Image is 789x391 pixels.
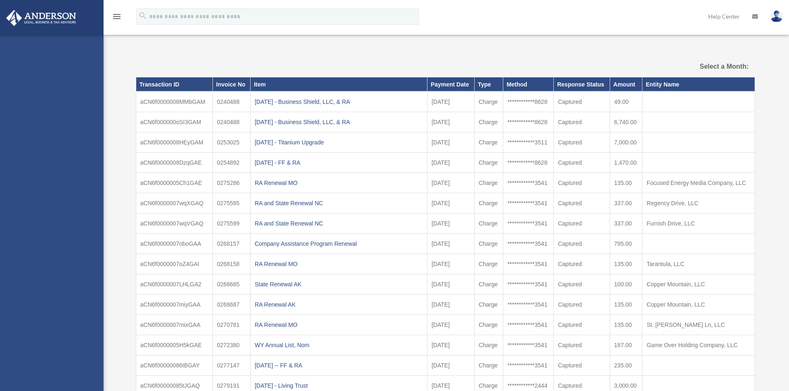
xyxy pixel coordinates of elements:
[255,157,423,168] div: [DATE] - FF & RA
[554,193,610,213] td: Captured
[212,193,250,213] td: 0275595
[212,153,250,173] td: 0254892
[554,77,610,91] th: Response Status
[255,319,423,331] div: RA Renewal MO
[554,254,610,274] td: Captured
[642,295,755,315] td: Copper Mountain, LLC
[554,274,610,295] td: Captured
[136,213,212,234] td: aCN6f0000007wqVGAQ
[136,335,212,355] td: aCN6f0000005H5kGAE
[250,77,427,91] th: Item
[474,315,503,335] td: Charge
[212,173,250,193] td: 0275286
[610,295,642,315] td: 135.00
[554,173,610,193] td: Captured
[212,234,250,254] td: 0268157
[474,355,503,376] td: Charge
[610,77,642,91] th: Amount
[427,315,474,335] td: [DATE]
[642,173,755,193] td: Focused Energy Media Company, LLC
[136,254,212,274] td: aCN6f0000007oZ4GAI
[427,355,474,376] td: [DATE]
[642,274,755,295] td: Copper Mountain, LLC
[554,234,610,254] td: Captured
[255,238,423,249] div: Company Assistance Program Renewal
[610,132,642,153] td: 7,000.00
[212,254,250,274] td: 0268158
[255,197,423,209] div: RA and State Renewal NC
[474,295,503,315] td: Charge
[212,112,250,132] td: 0240488
[554,112,610,132] td: Captured
[642,77,755,91] th: Entity Name
[136,173,212,193] td: aCN6f0000005Ch1GAE
[136,355,212,376] td: aCN6f00000086IBGAY
[610,213,642,234] td: 337.00
[554,355,610,376] td: Captured
[610,173,642,193] td: 135.00
[255,137,423,148] div: [DATE] - Titanium Upgrade
[255,96,423,108] div: [DATE] - Business Shield, LLC, & RA
[427,295,474,315] td: [DATE]
[212,77,250,91] th: Invoice No
[554,91,610,112] td: Captured
[255,258,423,270] div: RA Renewal MO
[212,315,250,335] td: 0270781
[212,355,250,376] td: 0277147
[503,77,554,91] th: Method
[136,295,212,315] td: aCN6f0000007miyGAA
[255,218,423,229] div: RA and State Renewal NC
[474,77,503,91] th: Type
[554,315,610,335] td: Captured
[138,11,147,20] i: search
[427,91,474,112] td: [DATE]
[136,91,212,112] td: aCN6f0000008MMbGAM
[255,116,423,128] div: [DATE] - Business Shield, LLC, & RA
[610,112,642,132] td: 6,740.00
[255,299,423,310] div: RA Renewal AK
[136,274,212,295] td: aCN6f0000007LHLGA2
[610,335,642,355] td: 187.00
[610,91,642,112] td: 49.00
[474,132,503,153] td: Charge
[255,360,423,371] div: [DATE] -- FF & RA
[212,335,250,355] td: 0272380
[610,274,642,295] td: 100.00
[112,12,122,22] i: menu
[474,213,503,234] td: Charge
[610,355,642,376] td: 235.00
[255,278,423,290] div: State Renewal AK
[112,14,122,22] a: menu
[427,234,474,254] td: [DATE]
[642,335,755,355] td: Game Over Holding Company, LLC
[427,193,474,213] td: [DATE]
[136,77,212,91] th: Transaction ID
[136,132,212,153] td: aCN6f0000008HEyGAM
[255,177,423,189] div: RA Renewal MO
[474,234,503,254] td: Charge
[610,193,642,213] td: 337.00
[554,335,610,355] td: Captured
[610,153,642,173] td: 1,470.00
[474,91,503,112] td: Charge
[212,295,250,315] td: 0268687
[642,193,755,213] td: Regency Drive, LLC
[136,234,212,254] td: aCN6f0000007oboGAA
[136,193,212,213] td: aCN6f0000007wqXGAQ
[610,315,642,335] td: 135.00
[136,153,212,173] td: aCN6f0000008DzqGAE
[427,77,474,91] th: Payment Date
[474,193,503,213] td: Charge
[212,274,250,295] td: 0268685
[642,315,755,335] td: St. [PERSON_NAME] Ln, LLC
[427,112,474,132] td: [DATE]
[554,153,610,173] td: Captured
[610,254,642,274] td: 135.00
[642,213,755,234] td: Furnish Drive, LLC
[474,335,503,355] td: Charge
[642,254,755,274] td: Tarantula, LLC
[427,153,474,173] td: [DATE]
[4,10,79,26] img: Anderson Advisors Platinum Portal
[474,112,503,132] td: Charge
[427,173,474,193] td: [DATE]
